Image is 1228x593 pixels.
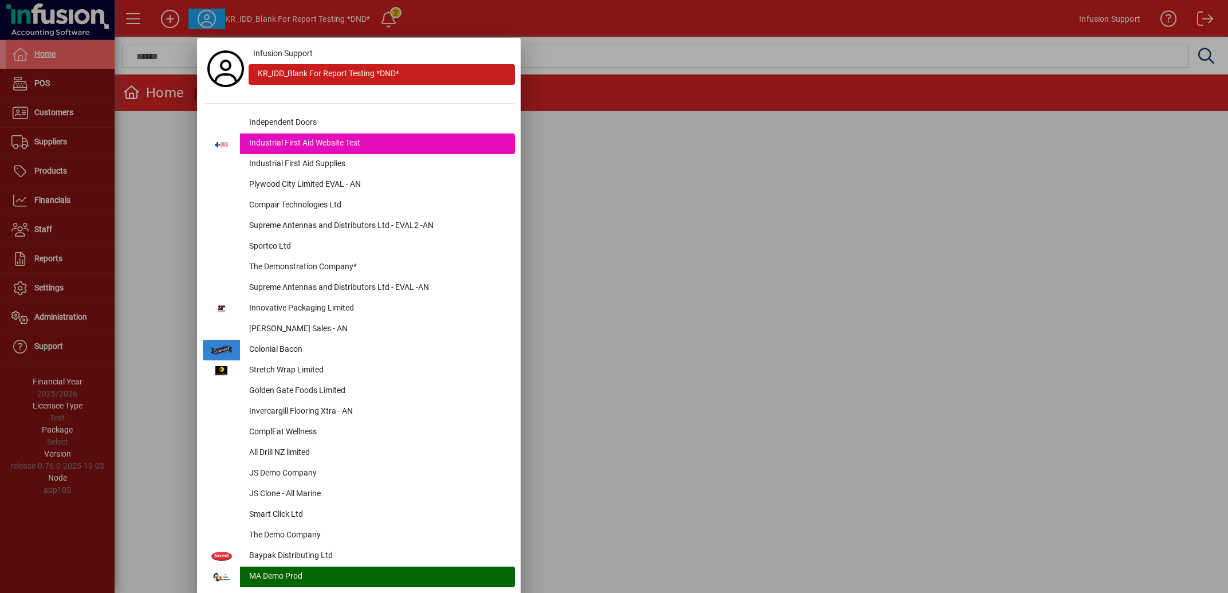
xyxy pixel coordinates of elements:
[203,464,515,484] button: JS Demo Company
[203,278,515,299] button: Supreme Antennas and Distributors Ltd - EVAL -AN
[240,195,515,216] div: Compair Technologies Ltd
[203,195,515,216] button: Compair Technologies Ltd
[240,216,515,237] div: Supreme Antennas and Distributors Ltd - EVAL2 -AN
[240,505,515,525] div: Smart Click Ltd
[203,443,515,464] button: All Drill NZ limited
[203,319,515,340] button: [PERSON_NAME] Sales - AN
[203,299,515,319] button: Innovative Packaging Limited
[203,133,515,154] button: Industrial First Aid Website Test
[203,484,515,505] button: JS Clone - All Marine
[240,237,515,257] div: Sportco Ltd
[203,216,515,237] button: Supreme Antennas and Distributors Ltd - EVAL2 -AN
[240,257,515,278] div: The Demonstration Company*
[240,133,515,154] div: Industrial First Aid Website Test
[203,257,515,278] button: The Demonstration Company*
[203,525,515,546] button: The Demo Company
[240,113,515,133] div: Independent Doors
[240,525,515,546] div: The Demo Company
[240,154,515,175] div: Industrial First Aid Supplies
[240,340,515,360] div: Colonial Bacon
[249,44,515,64] a: Infusion Support
[240,402,515,422] div: Invercargill Flooring Xtra - AN
[240,464,515,484] div: JS Demo Company
[240,381,515,402] div: Golden Gate Foods Limited
[203,58,249,79] a: Profile
[240,175,515,195] div: Plywood City Limited EVAL - AN
[203,402,515,422] button: Invercargill Flooring Xtra - AN
[203,381,515,402] button: Golden Gate Foods Limited
[203,175,515,195] button: Plywood City Limited EVAL - AN
[203,422,515,443] button: ComplEat Wellness
[203,567,515,587] button: MA Demo Prod
[203,113,515,133] button: Independent Doors
[203,340,515,360] button: Colonial Bacon
[240,443,515,464] div: All Drill NZ limited
[240,278,515,299] div: Supreme Antennas and Distributors Ltd - EVAL -AN
[240,319,515,340] div: [PERSON_NAME] Sales - AN
[203,505,515,525] button: Smart Click Ltd
[203,154,515,175] button: Industrial First Aid Supplies
[203,237,515,257] button: Sportco Ltd
[240,484,515,505] div: JS Clone - All Marine
[249,64,515,85] button: KR_IDD_Blank For Report Testing *DND*
[240,546,515,567] div: Baypak Distributing Ltd
[203,360,515,381] button: Stretch Wrap Limited
[240,299,515,319] div: Innovative Packaging Limited
[240,567,515,587] div: MA Demo Prod
[253,48,313,60] span: Infusion Support
[240,422,515,443] div: ComplEat Wellness
[240,360,515,381] div: Stretch Wrap Limited
[203,546,515,567] button: Baypak Distributing Ltd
